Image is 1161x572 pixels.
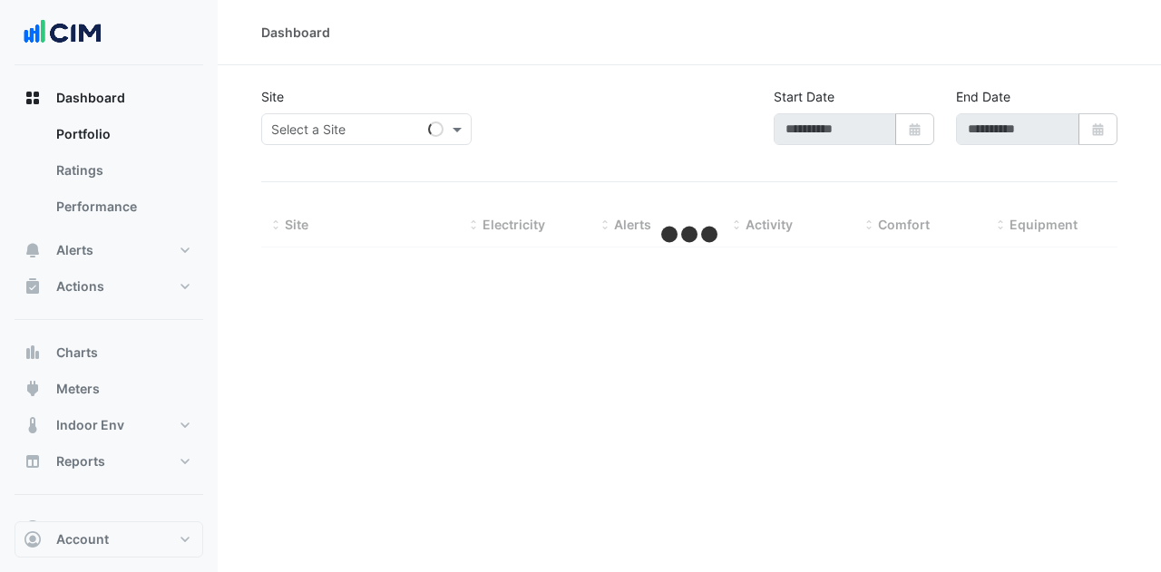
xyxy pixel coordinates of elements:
span: Dashboard [56,89,125,107]
button: Actions [15,268,203,305]
span: Reports [56,452,105,470]
label: End Date [956,87,1010,106]
app-icon: Meters [24,380,42,398]
span: Alerts [614,217,651,232]
span: Site [285,217,308,232]
app-icon: Charts [24,344,42,362]
div: Dashboard [261,23,330,42]
app-icon: Site Manager [24,519,42,537]
button: Site Manager [15,509,203,546]
app-icon: Dashboard [24,89,42,107]
span: Equipment [1010,217,1078,232]
span: Site Manager [56,519,138,537]
img: Company Logo [22,15,103,51]
label: Start Date [774,87,834,106]
app-icon: Actions [24,277,42,296]
button: Account [15,521,203,557]
span: Comfort [878,217,930,232]
span: Alerts [56,241,93,259]
span: Actions [56,277,104,296]
app-icon: Indoor Env [24,416,42,434]
span: Indoor Env [56,416,124,434]
button: Alerts [15,232,203,268]
div: Dashboard [15,116,203,232]
button: Indoor Env [15,407,203,443]
button: Dashboard [15,80,203,116]
button: Meters [15,371,203,407]
button: Reports [15,443,203,480]
a: Ratings [42,152,203,189]
span: Meters [56,380,100,398]
span: Charts [56,344,98,362]
app-icon: Reports [24,452,42,470]
a: Portfolio [42,116,203,152]
label: Site [261,87,284,106]
a: Performance [42,189,203,225]
button: Charts [15,334,203,371]
span: Account [56,530,109,548]
span: Electricity [483,217,545,232]
app-icon: Alerts [24,241,42,259]
span: Activity [746,217,793,232]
